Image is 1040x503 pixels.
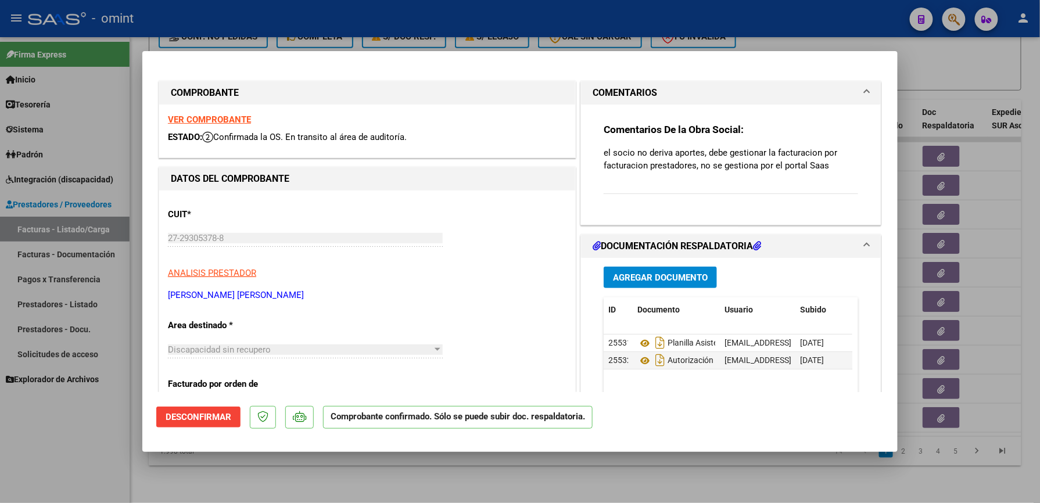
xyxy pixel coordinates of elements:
span: [DATE] [800,338,824,347]
p: CUIT [168,208,288,221]
span: Subido [800,305,826,314]
datatable-header-cell: Documento [633,297,720,322]
p: [PERSON_NAME] [PERSON_NAME] [168,289,566,302]
strong: Comentarios De la Obra Social: [604,124,744,135]
span: Documento [637,305,680,314]
strong: COMPROBANTE [171,87,239,98]
span: ID [608,305,616,314]
span: [EMAIL_ADDRESS][PERSON_NAME][DOMAIN_NAME] - [PERSON_NAME] [725,338,984,347]
i: Descargar documento [652,333,668,352]
strong: DATOS DEL COMPROBANTE [171,173,289,184]
span: Planilla Asistencia [PERSON_NAME] [DATE] [637,339,822,348]
span: [DATE] [800,355,824,365]
p: Area destinado * [168,319,288,332]
datatable-header-cell: Usuario [720,297,795,322]
p: el socio no deriva aportes, debe gestionar la facturacion por facturacion prestadores, no se gest... [604,146,858,172]
span: Desconfirmar [166,412,231,422]
span: ANALISIS PRESTADOR [168,268,256,278]
span: Agregar Documento [613,272,708,283]
i: Descargar documento [652,351,668,369]
span: Confirmada la OS. En transito al área de auditoría. [202,132,407,142]
datatable-header-cell: ID [604,297,633,322]
div: DOCUMENTACIÓN RESPALDATORIA [581,258,881,499]
a: VER COMPROBANTE [168,114,251,125]
h1: COMENTARIOS [593,86,657,100]
span: Autorización [PERSON_NAME][DATE] [637,356,801,365]
button: Desconfirmar [156,407,241,427]
button: Agregar Documento [604,267,717,288]
mat-expansion-panel-header: COMENTARIOS [581,81,881,105]
span: 25532 [608,355,632,365]
span: Usuario [725,305,753,314]
p: Facturado por orden de [168,378,288,391]
span: Discapacidad sin recupero [168,344,271,355]
span: [EMAIL_ADDRESS][PERSON_NAME][DOMAIN_NAME] - [PERSON_NAME] [725,355,984,365]
p: Comprobante confirmado. Sólo se puede subir doc. respaldatoria. [323,406,593,429]
div: COMENTARIOS [581,105,881,225]
mat-expansion-panel-header: DOCUMENTACIÓN RESPALDATORIA [581,235,881,258]
h1: DOCUMENTACIÓN RESPALDATORIA [593,239,761,253]
span: ESTADO: [168,132,202,142]
datatable-header-cell: Subido [795,297,853,322]
span: 25531 [608,338,632,347]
